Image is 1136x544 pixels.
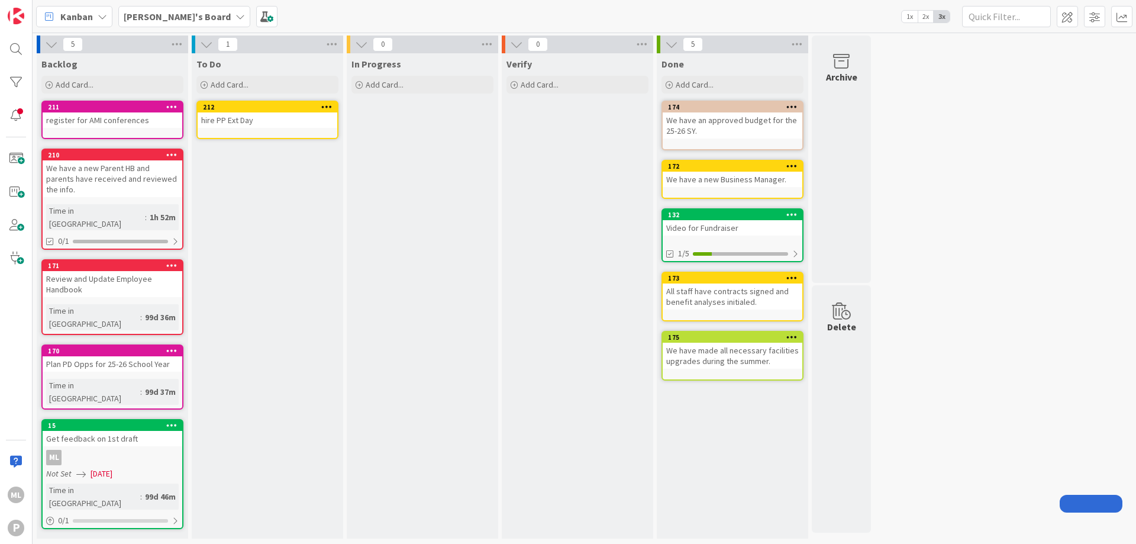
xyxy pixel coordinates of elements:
span: 0 [373,37,393,51]
a: 174We have an approved budget for the 25-26 SY. [661,101,803,150]
div: 174We have an approved budget for the 25-26 SY. [663,102,802,139]
div: 211register for AMI conferences [43,102,182,128]
div: Delete [827,320,856,334]
div: 174 [668,103,802,111]
div: 175We have made all necessary facilities upgrades during the summer. [663,332,802,369]
span: 0 [528,37,548,51]
div: 132Video for Fundraiser [663,210,802,236]
div: ML [46,450,62,465]
div: Video for Fundraiser [663,220,802,236]
a: 211register for AMI conferences [41,101,183,139]
div: 170Plan PD Opps for 25-26 School Year [43,346,182,372]
div: 173All staff have contracts signed and benefit analyses initialed. [663,273,802,310]
div: 170 [43,346,182,356]
div: 172 [668,162,802,170]
div: 212hire PP Ext Day [198,102,337,128]
div: 211 [43,102,182,112]
div: 173 [663,273,802,284]
a: 15Get feedback on 1st draftMLNot Set[DATE]Time in [GEOGRAPHIC_DATA]:99d 46m0/1 [41,419,183,529]
div: 211 [48,103,182,111]
div: 15 [48,421,182,430]
div: We have made all necessary facilities upgrades during the summer. [663,343,802,369]
div: 212 [203,103,337,111]
div: hire PP Ext Day [198,112,337,128]
div: 171 [43,260,182,271]
div: 132 [668,211,802,219]
div: P [8,520,24,536]
div: We have an approved budget for the 25-26 SY. [663,112,802,139]
div: register for AMI conferences [43,112,182,128]
div: 15 [43,420,182,431]
div: 212 [198,102,337,112]
span: Verify [506,58,532,70]
span: Add Card... [521,79,559,90]
div: ML [8,487,24,503]
span: 2x [918,11,934,22]
span: Add Card... [56,79,93,90]
div: 170 [48,347,182,355]
b: [PERSON_NAME]'s Board [124,11,231,22]
span: 5 [683,37,703,51]
a: 170Plan PD Opps for 25-26 School YearTime in [GEOGRAPHIC_DATA]:99d 37m [41,345,183,410]
span: Add Card... [676,79,714,90]
span: Backlog [41,58,78,70]
span: 1 [218,37,238,51]
span: : [145,211,147,224]
div: Get feedback on 1st draft [43,431,182,446]
div: We have a new Parent HB and parents have received and reviewed the info. [43,160,182,197]
div: 171 [48,262,182,270]
span: : [140,311,142,324]
div: 174 [663,102,802,112]
span: 0/1 [58,235,69,247]
div: 99d 46m [142,490,179,503]
div: 175 [663,332,802,343]
span: [DATE] [91,468,112,480]
span: : [140,490,142,503]
a: 173All staff have contracts signed and benefit analyses initialed. [661,272,803,321]
div: 132 [663,210,802,220]
span: 0 / 1 [58,514,69,527]
a: 210We have a new Parent HB and parents have received and reviewed the info.Time in [GEOGRAPHIC_DA... [41,149,183,250]
div: 0/1 [43,513,182,528]
span: 1x [902,11,918,22]
div: Time in [GEOGRAPHIC_DATA] [46,204,145,230]
input: Quick Filter... [962,6,1051,27]
a: 132Video for Fundraiser1/5 [661,208,803,262]
div: 210 [43,150,182,160]
div: Review and Update Employee Handbook [43,271,182,297]
i: Not Set [46,468,72,479]
span: : [140,385,142,398]
span: Done [661,58,684,70]
div: Time in [GEOGRAPHIC_DATA] [46,379,140,405]
div: 172We have a new Business Manager. [663,161,802,187]
div: Plan PD Opps for 25-26 School Year [43,356,182,372]
img: Visit kanbanzone.com [8,8,24,24]
span: To Do [196,58,221,70]
div: 171Review and Update Employee Handbook [43,260,182,297]
span: In Progress [351,58,401,70]
span: Kanban [60,9,93,24]
div: 15Get feedback on 1st draft [43,420,182,446]
div: 173 [668,274,802,282]
span: Add Card... [366,79,404,90]
a: 171Review and Update Employee HandbookTime in [GEOGRAPHIC_DATA]:99d 36m [41,259,183,335]
div: 99d 37m [142,385,179,398]
a: 212hire PP Ext Day [196,101,338,139]
div: Time in [GEOGRAPHIC_DATA] [46,484,140,510]
a: 175We have made all necessary facilities upgrades during the summer. [661,331,803,381]
div: 172 [663,161,802,172]
div: 175 [668,333,802,342]
div: All staff have contracts signed and benefit analyses initialed. [663,284,802,310]
div: 99d 36m [142,311,179,324]
div: We have a new Business Manager. [663,172,802,187]
div: 1h 52m [147,211,179,224]
div: Archive [826,70,857,84]
div: Time in [GEOGRAPHIC_DATA] [46,304,140,330]
span: 1/5 [678,247,689,260]
span: 3x [934,11,950,22]
span: 5 [63,37,83,51]
span: Add Card... [211,79,248,90]
div: 210 [48,151,182,159]
div: 210We have a new Parent HB and parents have received and reviewed the info. [43,150,182,197]
a: 172We have a new Business Manager. [661,160,803,199]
